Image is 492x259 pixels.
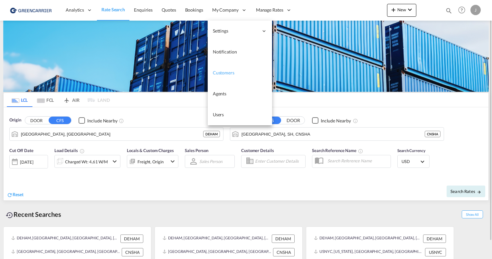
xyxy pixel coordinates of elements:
[314,248,423,256] div: USNYC, New York, NY, United States, North America, Americas
[163,235,270,243] div: DEHAM, Hamburg, Germany, Western Europe, Europe
[450,189,481,194] span: Search Rates
[6,211,14,219] md-icon: icon-backup-restore
[213,49,237,54] span: Notification
[4,107,488,200] div: Origin DOOR CFS Checkbox No InkUnchecked: Ignores neighbouring ports when fetching rates.Checked ...
[445,7,452,17] div: icon-magnify
[127,155,178,168] div: Freight Originicon-chevron-down
[137,157,164,166] div: Freight Origin
[256,7,283,13] span: Manage Rates
[80,149,85,154] md-icon: Chargeable Weight
[11,248,120,256] div: CNSHA, Shanghai, SH, China, Greater China & Far East Asia, Asia Pacific
[169,158,176,165] md-icon: icon-chevron-down
[119,118,124,123] md-icon: Unchecked: Ignores neighbouring ports when fetching rates.Checked : Includes neighbouring ports w...
[49,117,71,124] button: CFS
[402,158,420,164] span: USD
[185,148,208,153] span: Sales Person
[470,5,481,15] div: J
[477,190,481,194] md-icon: icon-arrow-right
[462,210,483,218] span: Show All
[3,21,489,92] img: GreenCarrierFCL_LCL.png
[120,235,143,243] div: DEHAM
[208,62,272,83] a: Customers
[241,148,274,153] span: Customer Details
[54,148,85,153] span: Load Details
[79,117,118,124] md-checkbox: Checkbox No Ink
[185,7,203,13] span: Bookings
[7,93,33,107] md-tab-item: LCL
[21,129,203,139] input: Search by Port
[122,248,143,256] div: CNSHA
[58,93,84,107] md-tab-item: AIR
[208,104,272,125] a: Users
[9,117,21,123] span: Origin
[387,4,416,17] button: icon-plus 400-fgNewicon-chevron-down
[447,186,485,197] button: Search Ratesicon-arrow-right
[456,5,467,15] span: Help
[213,112,224,117] span: Users
[230,128,444,140] md-input-container: Shanghai, SH, CNSHA
[11,235,119,243] div: DEHAM, Hamburg, Germany, Western Europe, Europe
[199,157,223,166] md-select: Sales Person
[353,118,358,123] md-icon: Unchecked: Ignores neighbouring ports when fetching rates.Checked : Includes neighbouring ports w...
[9,155,48,168] div: [DATE]
[312,148,363,153] span: Search Reference Name
[456,5,470,16] div: Help
[87,118,118,124] div: Include Nearby
[213,70,234,75] span: Customers
[255,157,303,166] input: Enter Customer Details
[241,129,425,139] input: Search by Port
[212,7,239,13] span: My Company
[208,42,272,62] a: Notification
[390,6,397,14] md-icon: icon-plus 400-fg
[273,248,295,256] div: CNSHA
[9,148,33,153] span: Cut Off Date
[272,235,295,243] div: DEHAM
[321,118,351,124] div: Include Nearby
[111,158,118,165] md-icon: icon-chevron-down
[7,93,110,107] md-pagination-wrapper: Use the left and right arrow keys to navigate between tabs
[10,3,53,17] img: 1378a7308afe11ef83610d9e779c6b34.png
[7,192,13,198] md-icon: icon-refresh
[406,6,414,14] md-icon: icon-chevron-down
[9,168,14,177] md-datepicker: Select
[33,93,58,107] md-tab-item: FCL
[324,156,391,166] input: Search Reference Name
[213,28,259,34] span: Settings
[7,191,24,198] div: icon-refreshReset
[20,159,33,165] div: [DATE]
[66,7,84,13] span: Analytics
[208,21,272,42] div: Settings
[10,128,223,140] md-input-container: Hamburg, DEHAM
[445,7,452,14] md-icon: icon-magnify
[162,7,176,13] span: Quotes
[425,131,440,137] div: CNSHA
[213,91,226,96] span: Agents
[134,7,153,13] span: Enquiries
[390,7,414,12] span: New
[358,149,363,154] md-icon: Your search will be saved by the below given name
[425,248,446,256] div: USNYC
[3,207,64,222] div: Recent Searches
[63,96,71,101] md-icon: icon-airplane
[65,157,108,166] div: Charged Wt: 4,61 W/M
[423,235,446,243] div: DEHAM
[54,155,120,168] div: Charged Wt: 4,61 W/Micon-chevron-down
[401,157,426,166] md-select: Select Currency: $ USDUnited States Dollar
[314,235,421,243] div: DEHAM, Hamburg, Germany, Western Europe, Europe
[101,7,125,12] span: Rate Search
[203,131,220,137] div: DEHAM
[397,148,425,153] span: Search Currency
[127,148,174,153] span: Locals & Custom Charges
[208,83,272,104] a: Agents
[25,117,48,124] button: DOOR
[312,117,351,124] md-checkbox: Checkbox No Ink
[163,248,271,256] div: CNSHA, Shanghai, SH, China, Greater China & Far East Asia, Asia Pacific
[13,192,24,197] span: Reset
[282,117,305,124] button: DOOR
